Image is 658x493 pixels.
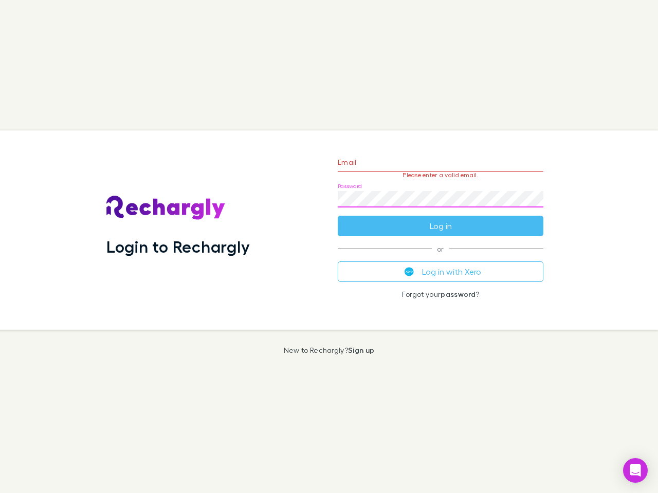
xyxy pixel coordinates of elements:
[405,267,414,276] img: Xero's logo
[348,346,374,354] a: Sign up
[106,237,250,256] h1: Login to Rechargly
[106,196,226,220] img: Rechargly's Logo
[338,261,543,282] button: Log in with Xero
[338,290,543,298] p: Forgot your ?
[338,216,543,236] button: Log in
[338,182,362,190] label: Password
[338,172,543,179] p: Please enter a valid email.
[623,458,648,483] div: Open Intercom Messenger
[441,290,476,298] a: password
[284,346,375,354] p: New to Rechargly?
